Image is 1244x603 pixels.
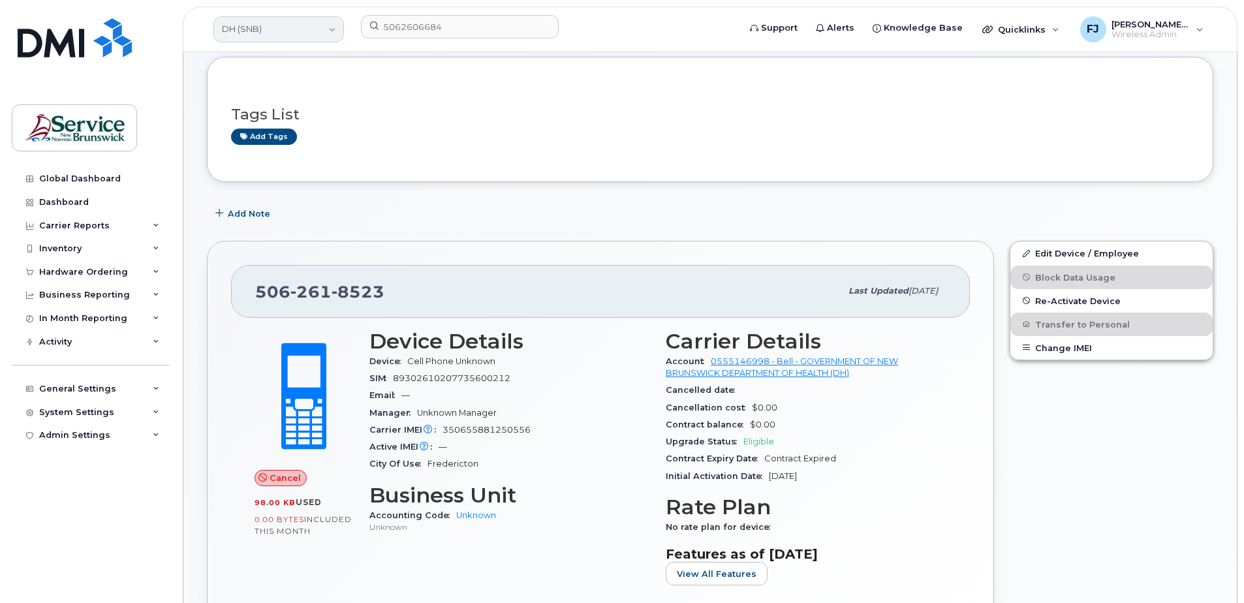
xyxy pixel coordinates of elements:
[369,373,393,383] span: SIM
[666,522,777,532] span: No rate plan for device
[456,510,496,520] a: Unknown
[296,497,322,507] span: used
[361,15,559,39] input: Find something...
[417,408,497,418] span: Unknown Manager
[750,420,775,429] span: $0.00
[228,208,270,220] span: Add Note
[1010,266,1213,289] button: Block Data Usage
[369,356,407,366] span: Device
[998,24,1046,35] span: Quicklinks
[666,454,764,463] span: Contract Expiry Date
[1112,19,1190,29] span: [PERSON_NAME] (SNB)
[807,15,863,41] a: Alerts
[666,420,750,429] span: Contract balance
[255,498,296,507] span: 98.00 KB
[369,521,650,533] p: Unknown
[863,15,972,41] a: Knowledge Base
[761,22,798,35] span: Support
[1112,29,1190,40] span: Wireless Admin
[369,408,417,418] span: Manager
[407,356,495,366] span: Cell Phone Unknown
[369,510,456,520] span: Accounting Code
[764,454,836,463] span: Contract Expired
[332,282,384,301] span: 8523
[439,442,447,452] span: —
[666,562,768,585] button: View All Features
[401,390,410,400] span: —
[213,16,344,42] a: DH (SNB)
[743,437,774,446] span: Eligible
[1087,22,1099,37] span: FJ
[369,390,401,400] span: Email
[1010,241,1213,265] a: Edit Device / Employee
[666,471,769,481] span: Initial Activation Date
[827,22,854,35] span: Alerts
[231,106,1189,123] h3: Tags List
[255,282,384,301] span: 506
[1035,296,1121,305] span: Re-Activate Device
[428,459,478,469] span: Fredericton
[369,484,650,507] h3: Business Unit
[1010,336,1213,360] button: Change IMEI
[666,546,946,562] h3: Features as of [DATE]
[443,425,531,435] span: 350655881250556
[369,425,443,435] span: Carrier IMEI
[666,437,743,446] span: Upgrade Status
[677,568,756,580] span: View All Features
[1010,313,1213,336] button: Transfer to Personal
[741,15,807,41] a: Support
[666,495,946,519] h3: Rate Plan
[769,471,797,481] span: [DATE]
[666,356,711,366] span: Account
[290,282,332,301] span: 261
[884,22,963,35] span: Knowledge Base
[393,373,510,383] span: 89302610207735600212
[369,442,439,452] span: Active IMEI
[848,286,909,296] span: Last updated
[369,459,428,469] span: City Of Use
[973,16,1068,42] div: Quicklinks
[231,129,297,145] a: Add tags
[752,403,777,412] span: $0.00
[255,514,352,536] span: included this month
[909,286,938,296] span: [DATE]
[1010,289,1213,313] button: Re-Activate Device
[666,385,741,395] span: Cancelled date
[1071,16,1213,42] div: Fougere, Jonathan (SNB)
[666,356,898,378] a: 0555146998 - Bell - GOVERNMENT OF NEW BRUNSWICK DEPARTMENT OF HEALTH (DH)
[666,330,946,353] h3: Carrier Details
[270,472,301,484] span: Cancel
[207,202,281,225] button: Add Note
[666,403,752,412] span: Cancellation cost
[255,515,304,524] span: 0.00 Bytes
[369,330,650,353] h3: Device Details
